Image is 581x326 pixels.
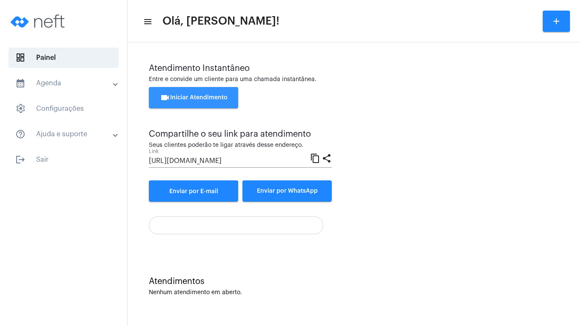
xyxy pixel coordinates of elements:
img: logo-neft-novo-2.png [7,4,71,38]
span: Sair [9,149,119,170]
div: Atendimentos [149,277,560,286]
div: Compartilhe o seu link para atendimento [149,129,332,139]
mat-icon: share [322,153,332,163]
mat-expansion-panel-header: sidenav iconAgenda [5,73,127,93]
a: Enviar por E-mail [149,180,238,202]
mat-icon: videocam [160,93,170,103]
button: Iniciar Atendimento [149,87,238,108]
mat-icon: sidenav icon [143,17,151,27]
mat-icon: sidenav icon [15,78,26,88]
mat-panel-title: Ajuda e suporte [15,129,114,139]
span: sidenav icon [15,104,26,114]
span: sidenav icon [15,53,26,63]
button: Enviar por WhatsApp [242,180,332,202]
mat-icon: add [551,16,561,26]
div: Seus clientes poderão te ligar através desse endereço. [149,142,332,149]
span: Enviar por E-mail [169,188,218,194]
span: Iniciar Atendimento [160,95,228,101]
mat-panel-title: Agenda [15,78,114,88]
div: Entre e convide um cliente para uma chamada instantânea. [149,76,560,83]
div: Atendimento Instantâneo [149,64,560,73]
mat-icon: sidenav icon [15,129,26,139]
mat-icon: sidenav icon [15,155,26,165]
span: Painel [9,48,119,68]
span: Enviar por WhatsApp [257,188,318,194]
div: Nenhum atendimento em aberto. [149,289,560,296]
mat-icon: content_copy [310,153,320,163]
span: Olá, [PERSON_NAME]! [162,14,279,28]
mat-expansion-panel-header: sidenav iconAjuda e suporte [5,124,127,144]
span: Configurações [9,98,119,119]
